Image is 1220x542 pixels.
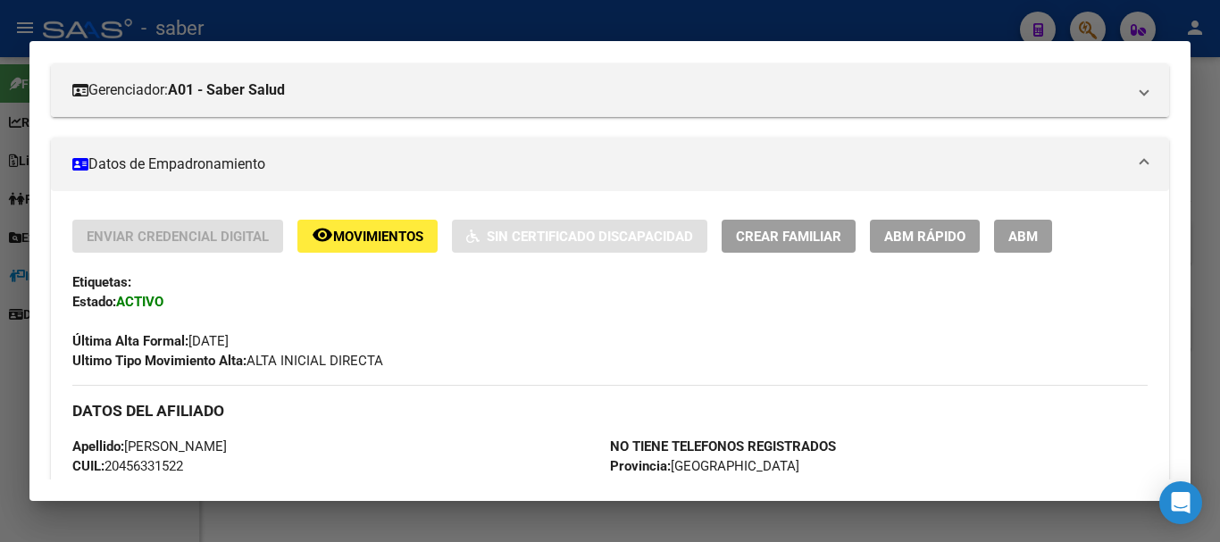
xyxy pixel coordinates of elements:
[297,220,438,253] button: Movimientos
[72,154,1126,175] mat-panel-title: Datos de Empadronamiento
[51,138,1169,191] mat-expansion-panel-header: Datos de Empadronamiento
[72,333,229,349] span: [DATE]
[168,79,285,101] strong: A01 - Saber Salud
[72,478,144,494] strong: Documento:
[884,229,965,245] span: ABM Rápido
[72,220,283,253] button: Enviar Credencial Digital
[116,294,163,310] strong: ACTIVO
[51,63,1169,117] mat-expansion-panel-header: Gerenciador:A01 - Saber Salud
[610,478,671,494] strong: Localidad:
[870,220,980,253] button: ABM Rápido
[72,401,1148,421] h3: DATOS DEL AFILIADO
[72,79,1126,101] mat-panel-title: Gerenciador:
[487,229,693,245] span: Sin Certificado Discapacidad
[72,333,188,349] strong: Última Alta Formal:
[994,220,1052,253] button: ABM
[72,438,124,454] strong: Apellido:
[610,438,836,454] strong: NO TIENE TELEFONOS REGISTRADOS
[72,458,183,474] span: 20456331522
[72,478,359,494] span: DU - DOCUMENTO UNICO 45633152
[333,229,423,245] span: Movimientos
[87,229,269,245] span: Enviar Credencial Digital
[72,294,116,310] strong: Estado:
[72,458,104,474] strong: CUIL:
[452,220,707,253] button: Sin Certificado Discapacidad
[1159,481,1202,524] div: Open Intercom Messenger
[72,353,247,369] strong: Ultimo Tipo Movimiento Alta:
[72,274,131,290] strong: Etiquetas:
[722,220,856,253] button: Crear Familiar
[312,224,333,246] mat-icon: remove_red_eye
[610,458,799,474] span: [GEOGRAPHIC_DATA]
[72,438,227,454] span: [PERSON_NAME]
[610,458,671,474] strong: Provincia:
[610,478,730,494] span: BOSQUES
[72,353,383,369] span: ALTA INICIAL DIRECTA
[1008,229,1038,245] span: ABM
[736,229,841,245] span: Crear Familiar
